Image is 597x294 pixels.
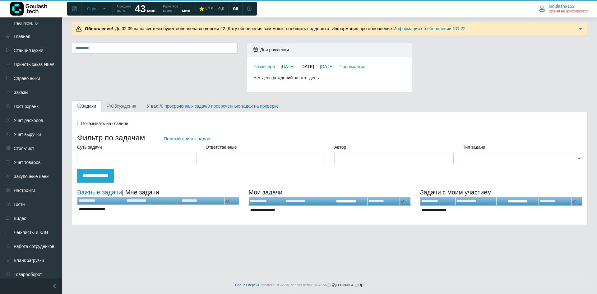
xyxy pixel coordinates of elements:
h3: Фильтр по задачам [77,133,582,142]
label: Тип задачи [463,144,485,151]
b: У вас: [147,104,160,109]
b: Обновление! [85,26,113,31]
a: Обещаем гостю 43 мин Расчетное время мин [113,3,194,14]
label: Суть задачи [77,144,102,151]
div: | Мне задачи [77,188,239,197]
span: 0,0 [218,6,224,12]
img: Предупреждение [76,26,82,32]
footer: [TECHNICAL_ID] [6,279,591,291]
span: До 02.09 ваша система будет обновлена до версии 22. Дату обновления вам может сообщить поддержка.... [83,26,465,31]
strong: 43 [135,3,146,14]
div: ⭐ [199,6,213,12]
label: Автор [334,144,346,151]
div: [DATE] [300,64,319,69]
img: Логотип компании Goulash.tech [10,2,47,16]
a: Важные задачи [77,189,122,196]
a: Полный список задач [164,136,210,141]
a: Послезавтра [340,64,366,69]
a: ⭐NPS 0,0 [195,3,228,14]
a: Задачи [72,100,101,112]
div: Нет день рождений за этот день [253,75,406,81]
span: мин [147,8,155,13]
span: donatello RG-22-a, версия ветки: RG-22-a [261,283,331,287]
a: Полная версия [235,283,259,287]
a: Информация об обновлении RG-22 [393,26,465,31]
span: NPS [204,6,213,11]
span: Офис [87,6,99,12]
span: Goulash#152 [549,3,575,9]
span: 0 [233,6,235,12]
div: Задачи с моим участием [420,188,582,197]
img: Подробнее [577,26,584,32]
span: Обещаем гостю [117,4,131,13]
span: мин [182,8,190,13]
button: Goulash#152 Время не фиксируется [535,2,592,15]
a: 0 ₽ [229,3,242,14]
span: Время не фиксируется [549,9,588,14]
button: Офис [83,4,111,14]
a: Обсуждения [101,100,141,112]
a: [DATE] [320,64,334,69]
span: Расчетное время [163,4,178,13]
a: Позавчера [253,64,275,69]
a: [DATE] [281,64,294,69]
a: 0 просроченных задач [161,104,206,109]
label: Ответственные [206,144,237,151]
div: Показывать на главной [77,120,582,127]
div: Дни рождения [247,43,412,57]
div: Мои задачи [248,188,410,197]
a: 0 просроченных задач на проверке [207,104,279,109]
div: / / [142,103,283,110]
span: ₽ [235,6,238,12]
